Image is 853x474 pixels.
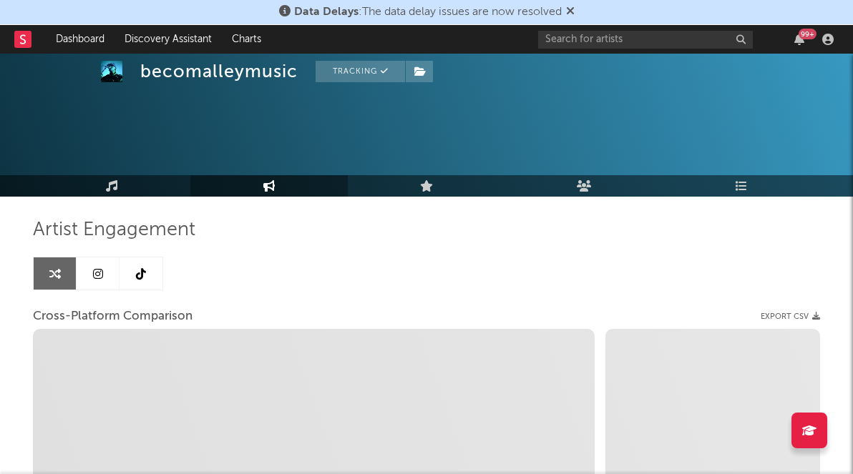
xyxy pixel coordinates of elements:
button: Export CSV [761,312,820,321]
a: Dashboard [46,25,114,54]
div: becomalleymusic [140,61,298,82]
div: 99 + [799,29,817,39]
span: Dismiss [566,6,575,18]
a: Discovery Assistant [114,25,222,54]
span: Data Delays [294,6,359,18]
button: Tracking [316,61,405,82]
button: 99+ [794,34,804,45]
span: : The data delay issues are now resolved [294,6,562,18]
span: Cross-Platform Comparison [33,308,192,325]
input: Search for artists [538,31,753,49]
span: Artist Engagement [33,222,195,239]
a: Charts [222,25,271,54]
